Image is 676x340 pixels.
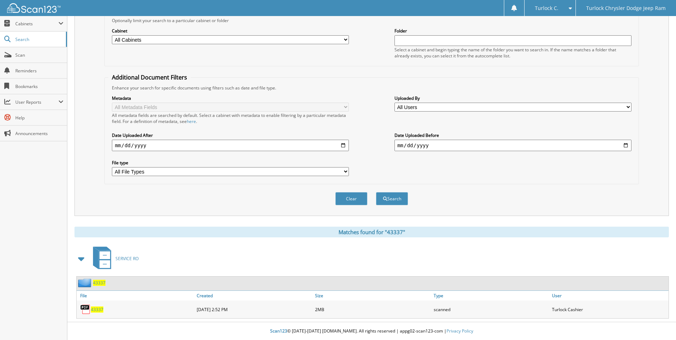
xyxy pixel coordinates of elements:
span: Turlock Chrysler Dodge Jeep Ram [586,6,666,10]
span: Search [15,36,62,42]
a: Created [195,291,313,300]
a: 43337 [93,280,105,286]
div: Matches found for "43337" [74,227,669,237]
a: Type [432,291,550,300]
span: Scan123 [270,328,287,334]
span: Announcements [15,130,63,136]
label: Cabinet [112,28,349,34]
span: Help [15,115,63,121]
label: Date Uploaded After [112,132,349,138]
a: 43337 [91,306,103,313]
img: PDF.png [80,304,91,315]
div: Select a cabinet and begin typing the name of the folder you want to search in. If the name match... [394,47,631,59]
label: Date Uploaded Before [394,132,631,138]
legend: Additional Document Filters [108,73,191,81]
a: here [187,118,196,124]
img: scan123-logo-white.svg [7,3,61,13]
div: 2MB [313,302,432,316]
button: Clear [335,192,367,205]
a: SERVICE RO [89,244,139,273]
div: Turlock Cashier [550,302,669,316]
span: Cabinets [15,21,58,27]
div: All metadata fields are searched by default. Select a cabinet with metadata to enable filtering b... [112,112,349,124]
div: © [DATE]-[DATE] [DOMAIN_NAME]. All rights reserved | appg02-scan123-com | [67,323,676,340]
span: User Reports [15,99,58,105]
label: Uploaded By [394,95,631,101]
img: folder2.png [78,278,93,287]
input: start [112,140,349,151]
a: Size [313,291,432,300]
span: Reminders [15,68,63,74]
label: File type [112,160,349,166]
div: scanned [432,302,550,316]
span: Turlock C. [535,6,558,10]
iframe: Chat Widget [640,306,676,340]
label: Metadata [112,95,349,101]
a: Privacy Policy [447,328,473,334]
a: File [77,291,195,300]
button: Search [376,192,408,205]
div: [DATE] 2:52 PM [195,302,313,316]
div: Enhance your search for specific documents using filters such as date and file type. [108,85,635,91]
div: Optionally limit your search to a particular cabinet or folder [108,17,635,24]
input: end [394,140,631,151]
span: Scan [15,52,63,58]
a: User [550,291,669,300]
span: Bookmarks [15,83,63,89]
label: Folder [394,28,631,34]
span: SERVICE RO [115,256,139,262]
